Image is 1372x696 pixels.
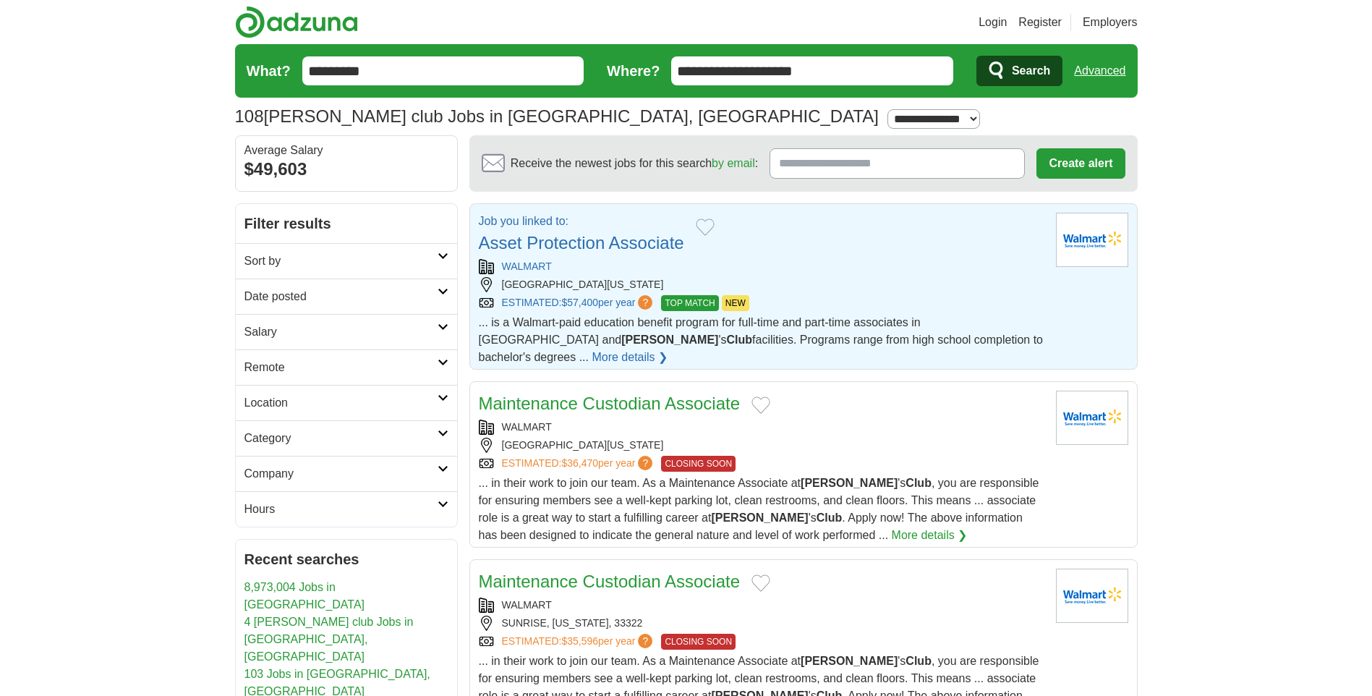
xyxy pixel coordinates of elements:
a: Remote [236,349,457,385]
a: ESTIMATED:$35,596per year? [502,634,656,650]
p: Job you linked to: [479,213,684,230]
a: ESTIMATED:$36,470per year? [502,456,656,472]
div: SUNRISE, [US_STATE], 33322 [479,616,1044,631]
a: Date posted [236,279,457,314]
span: CLOSING SOON [661,634,736,650]
a: WALMART [502,260,552,272]
a: Category [236,420,457,456]
h2: Date posted [244,288,438,305]
h2: Recent searches [244,548,448,570]
label: Where? [607,60,660,82]
img: Walmart logo [1056,213,1128,267]
span: $35,596 [561,635,598,647]
h2: Location [244,394,438,412]
h2: Sort by [244,252,438,270]
span: Receive the newest jobs for this search : [511,155,758,172]
span: TOP MATCH [661,295,718,311]
strong: Club [906,477,932,489]
strong: [PERSON_NAME] [621,334,718,346]
span: CLOSING SOON [661,456,736,472]
span: ... in their work to join our team. As a Maintenance Associate at 's , you are responsible for en... [479,477,1039,541]
h2: Remote [244,359,438,376]
span: ? [638,295,652,310]
strong: Club [906,655,932,667]
img: Walmart logo [1056,569,1128,623]
a: WALMART [502,421,552,433]
a: Asset Protection Associate [479,233,684,252]
div: $49,603 [244,156,448,182]
h2: Category [244,430,438,447]
a: Maintenance Custodian Associate [479,572,741,591]
strong: Club [817,512,843,524]
a: Hours [236,491,457,527]
span: $57,400 [561,297,598,308]
a: Company [236,456,457,491]
button: Add to favorite jobs [751,396,770,414]
div: [GEOGRAPHIC_DATA][US_STATE] [479,277,1044,292]
a: More details ❯ [892,527,968,544]
div: Average Salary [244,145,448,156]
button: Add to favorite jobs [751,574,770,592]
span: Search [1012,56,1050,85]
a: Advanced [1074,56,1125,85]
span: NEW [722,295,749,311]
span: ? [638,634,652,648]
img: Adzuna logo [235,6,358,38]
a: More details ❯ [592,349,668,366]
a: Maintenance Custodian Associate [479,394,741,413]
button: Search [976,56,1062,86]
strong: Club [726,334,752,346]
h2: Salary [244,323,438,341]
strong: [PERSON_NAME] [801,655,898,667]
a: 8,973,004 Jobs in [GEOGRAPHIC_DATA] [244,581,365,611]
a: Location [236,385,457,420]
a: 4 [PERSON_NAME] club Jobs in [GEOGRAPHIC_DATA], [GEOGRAPHIC_DATA] [244,616,414,663]
strong: [PERSON_NAME] [801,477,898,489]
span: 108 [235,103,264,130]
span: $36,470 [561,457,598,469]
a: Login [979,14,1007,31]
a: ESTIMATED:$57,400per year? [502,295,656,311]
span: ? [638,456,652,470]
img: Walmart logo [1056,391,1128,445]
h2: Hours [244,501,438,518]
button: Add to favorite jobs [696,218,715,236]
label: What? [247,60,291,82]
button: Create alert [1036,148,1125,179]
span: ... is a Walmart-paid education benefit program for full-time and part-time associates in [GEOGRA... [479,316,1044,363]
strong: [PERSON_NAME] [711,512,808,524]
a: Register [1018,14,1062,31]
a: WALMART [502,599,552,611]
div: [GEOGRAPHIC_DATA][US_STATE] [479,438,1044,453]
h1: [PERSON_NAME] club Jobs in [GEOGRAPHIC_DATA], [GEOGRAPHIC_DATA] [235,106,879,126]
a: by email [712,157,755,169]
a: Employers [1083,14,1138,31]
a: Sort by [236,243,457,279]
h2: Filter results [236,204,457,243]
a: Salary [236,314,457,349]
h2: Company [244,465,438,483]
